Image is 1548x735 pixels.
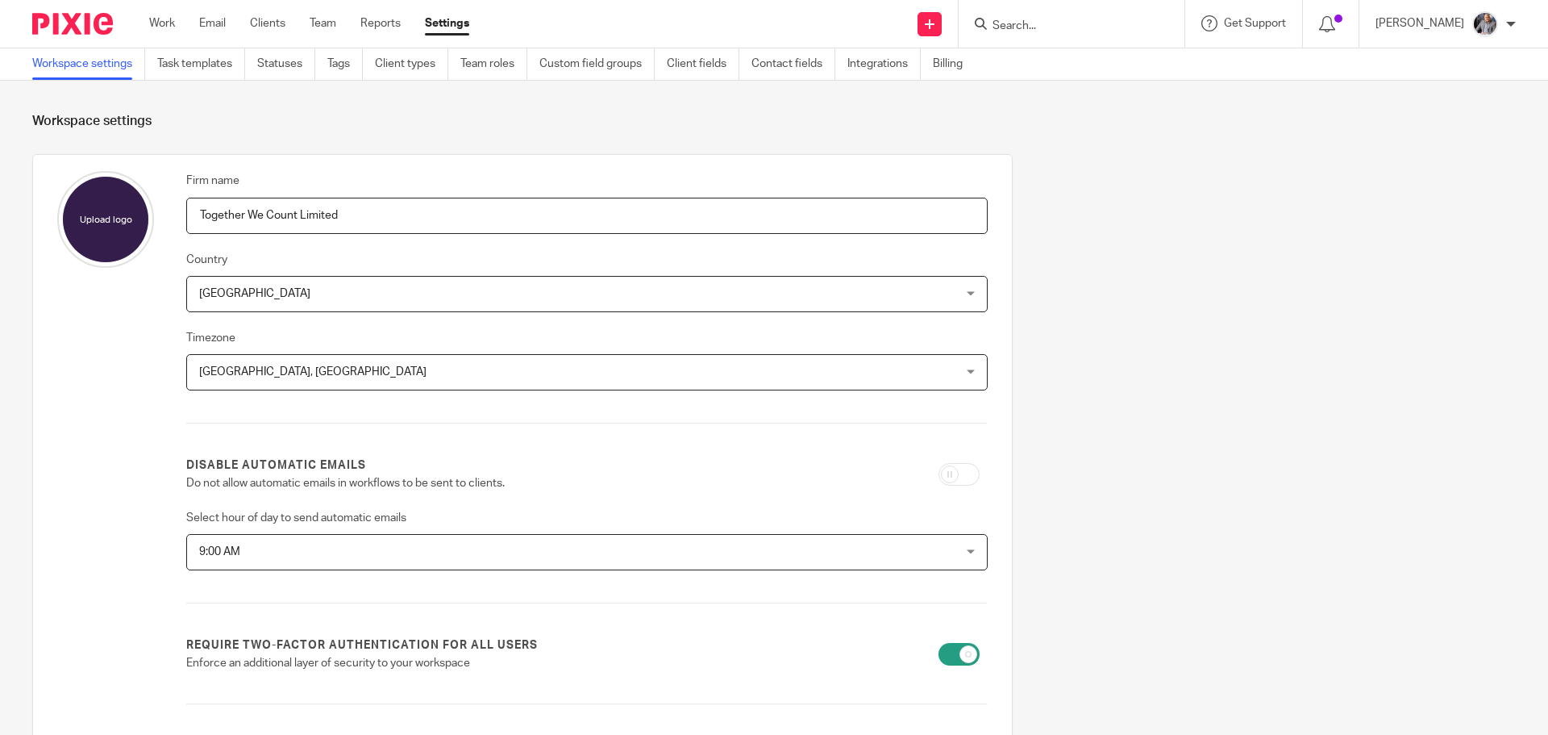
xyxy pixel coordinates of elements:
input: Search [991,19,1136,34]
a: Billing [933,48,975,80]
a: Task templates [157,48,245,80]
p: [PERSON_NAME] [1375,15,1464,31]
img: -%20%20-%20studio@ingrained.co.uk%20for%20%20-20220223%20at%20101413%20-%201W1A2026.jpg [1472,11,1498,37]
span: [GEOGRAPHIC_DATA], [GEOGRAPHIC_DATA] [199,366,427,378]
a: Team roles [460,48,527,80]
a: Reports [360,15,401,31]
label: Firm name [186,173,239,189]
a: Integrations [847,48,921,80]
h1: Workspace settings [32,113,1516,130]
a: Email [199,15,226,31]
label: Timezone [186,330,235,346]
span: 9:00 AM [199,546,240,558]
label: Disable automatic emails [186,457,366,474]
a: Contact fields [751,48,835,80]
a: Work [149,15,175,31]
input: Name of your firm [186,198,988,234]
span: Get Support [1224,18,1286,29]
label: Require two-factor authentication for all users [186,637,538,654]
img: Pixie [32,13,113,35]
a: Settings [425,15,469,31]
label: Country [186,252,227,268]
p: Enforce an additional layer of security to your workspace [186,655,712,671]
a: Custom field groups [539,48,655,80]
label: Select hour of day to send automatic emails [186,510,406,526]
p: Do not allow automatic emails in workflows to be sent to clients. [186,475,712,491]
a: Statuses [257,48,315,80]
a: Clients [250,15,285,31]
a: Tags [327,48,363,80]
a: Team [310,15,336,31]
a: Client types [375,48,448,80]
a: Client fields [667,48,739,80]
span: [GEOGRAPHIC_DATA] [199,288,310,299]
a: Workspace settings [32,48,145,80]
